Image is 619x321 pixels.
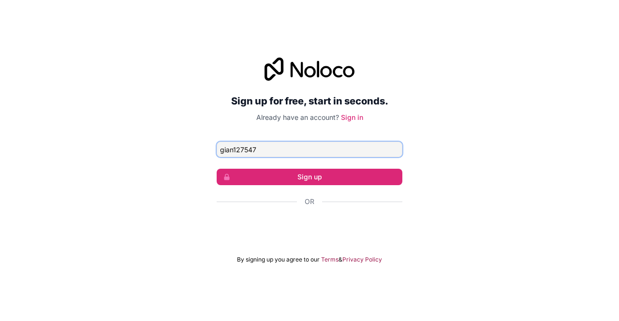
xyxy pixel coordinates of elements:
a: Sign in [341,113,363,121]
h2: Sign up for free, start in seconds. [217,92,402,110]
span: Or [305,197,314,206]
a: Terms [321,256,339,263]
a: Privacy Policy [342,256,382,263]
span: & [339,256,342,263]
iframe: Sign in with Google Button [212,217,407,238]
span: By signing up you agree to our [237,256,320,263]
input: Email address [217,142,402,157]
button: Sign up [217,169,402,185]
span: Already have an account? [256,113,339,121]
